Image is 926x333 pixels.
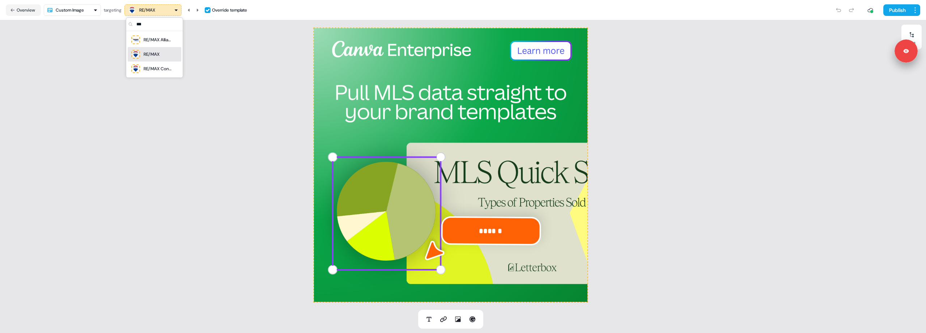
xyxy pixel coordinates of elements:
button: RE/MAX [124,4,182,16]
button: Edits [901,29,922,45]
button: Publish [883,4,910,16]
div: RE/MAX [144,51,160,58]
div: Override template [212,7,247,14]
button: Overview [6,4,41,16]
div: RE/MAX Alliance [144,36,173,43]
div: RE/MAX Concepts [144,65,173,72]
div: RE/MAX [139,7,155,14]
div: targeting [104,7,122,14]
div: Custom Image [56,7,84,14]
